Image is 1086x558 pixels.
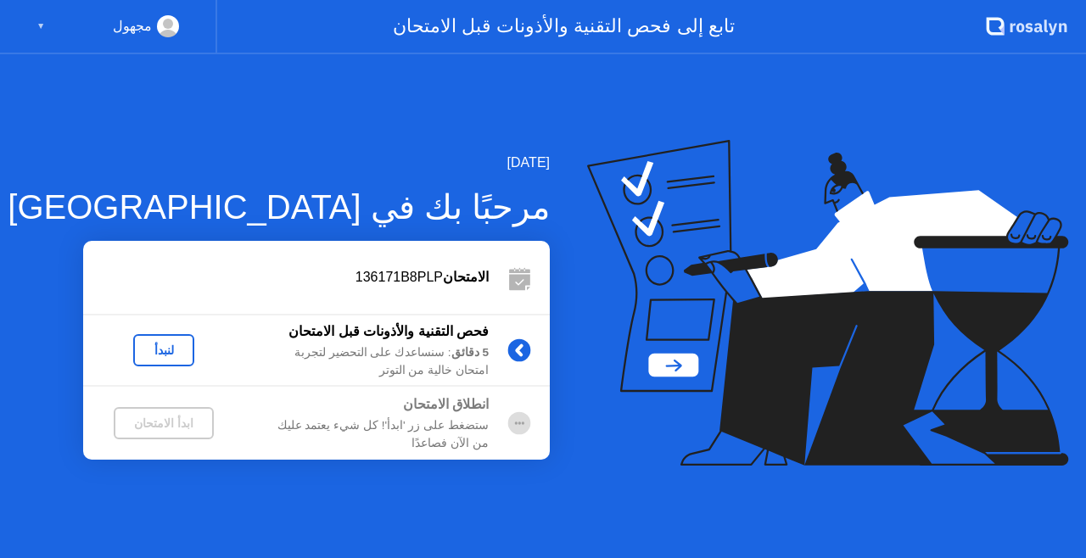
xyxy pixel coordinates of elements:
div: مجهول [113,15,152,37]
b: الامتحان [443,270,489,284]
div: ابدأ الامتحان [120,416,207,430]
div: 136171B8PLP [83,267,489,287]
b: 5 دقائق [451,346,489,359]
div: : سنساعدك على التحضير لتجربة امتحان خالية من التوتر [244,344,489,379]
div: مرحبًا بك في [GEOGRAPHIC_DATA] [8,181,550,232]
b: انطلاق الامتحان [403,397,489,411]
div: ▼ [36,15,45,37]
button: ابدأ الامتحان [114,407,214,439]
div: ستضغط على زر 'ابدأ'! كل شيء يعتمد عليك من الآن فصاعدًا [244,417,489,452]
button: لنبدأ [133,334,194,366]
div: [DATE] [8,153,550,173]
b: فحص التقنية والأذونات قبل الامتحان [288,324,489,338]
div: لنبدأ [140,343,188,357]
